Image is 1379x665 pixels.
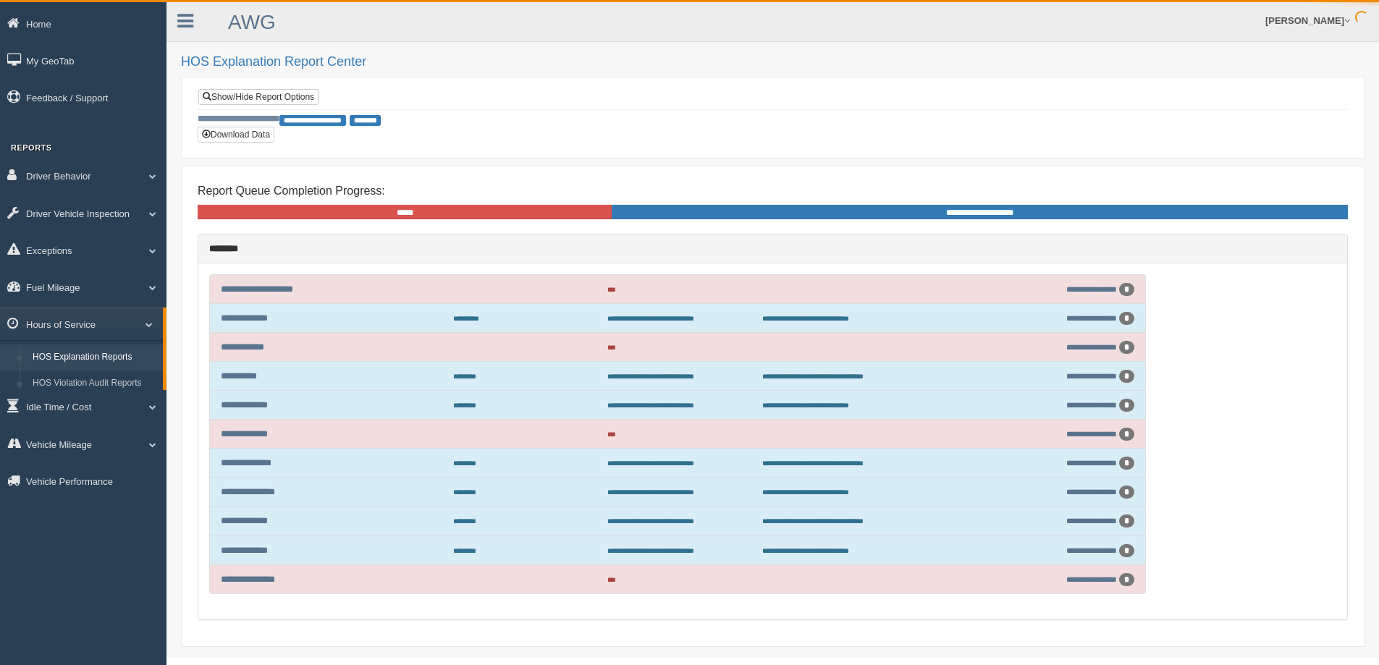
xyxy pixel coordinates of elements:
[198,127,274,143] button: Download Data
[198,185,1348,198] h4: Report Queue Completion Progress:
[181,55,1365,69] h2: HOS Explanation Report Center
[198,89,319,105] a: Show/Hide Report Options
[228,11,276,33] a: AWG
[26,344,163,370] a: HOS Explanation Reports
[26,370,163,397] a: HOS Violation Audit Reports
